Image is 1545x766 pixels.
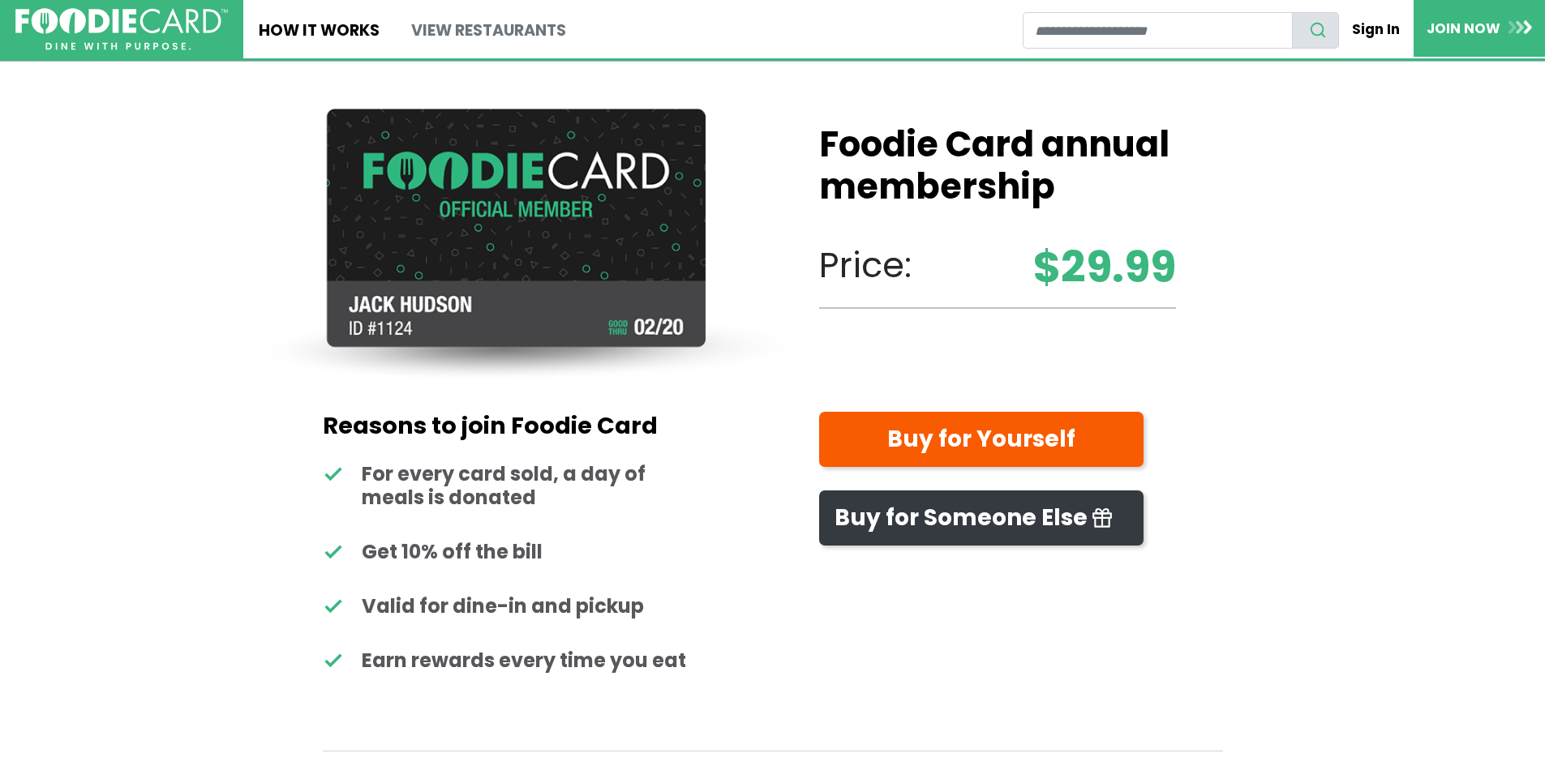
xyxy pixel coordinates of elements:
[819,490,1144,546] a: Buy for Someone Else
[323,595,695,618] li: Valid for dine-in and pickup
[819,412,1144,468] a: Buy for Yourself
[323,649,695,673] li: Earn rewards every time you eat
[819,124,1176,208] h1: Foodie Card annual membership
[1292,12,1339,49] button: search
[323,463,695,510] li: For every card sold, a day of meals is donated
[323,412,695,440] h2: Reasons to join Foodie Card
[15,8,228,51] img: FoodieCard; Eat, Drink, Save, Donate
[1023,12,1293,49] input: restaurant search
[1033,235,1176,299] strong: $29.99
[819,239,1176,292] p: Price:
[323,541,695,564] li: Get 10% off the bill
[1339,11,1414,47] a: Sign In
